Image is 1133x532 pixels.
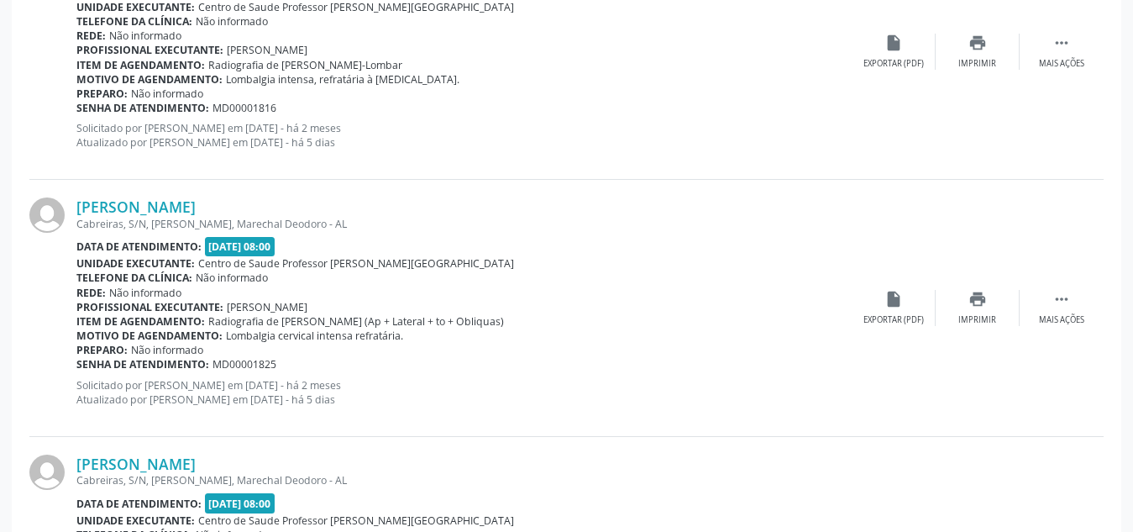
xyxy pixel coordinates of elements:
span: [DATE] 08:00 [205,237,275,256]
a: [PERSON_NAME] [76,455,196,473]
i:  [1052,34,1071,52]
span: [PERSON_NAME] [227,43,307,57]
i: insert_drive_file [884,34,903,52]
span: Não informado [131,343,203,357]
b: Rede: [76,286,106,300]
b: Item de agendamento: [76,314,205,329]
span: Não informado [109,286,181,300]
div: Cabreiras, S/N, [PERSON_NAME], Marechal Deodoro - AL [76,217,852,231]
img: img [29,198,65,233]
span: Lombalgia cervical intensa refratária. [226,329,403,343]
b: Preparo: [76,87,128,101]
span: MD00001816 [212,101,276,115]
p: Solicitado por [PERSON_NAME] em [DATE] - há 2 meses Atualizado por [PERSON_NAME] em [DATE] - há 5... [76,378,852,407]
b: Item de agendamento: [76,58,205,72]
div: Mais ações [1039,58,1084,70]
i: print [968,34,987,52]
img: img [29,455,65,490]
span: [PERSON_NAME] [227,300,307,314]
b: Unidade executante: [76,514,195,528]
span: Radiografia de [PERSON_NAME] (Ap + Lateral + to + Obliquas) [208,314,504,329]
b: Profissional executante: [76,43,223,57]
i:  [1052,290,1071,308]
span: Centro de Saude Professor [PERSON_NAME][GEOGRAPHIC_DATA] [198,256,514,271]
div: Mais ações [1039,314,1084,326]
b: Telefone da clínica: [76,271,192,285]
span: Não informado [196,271,268,285]
span: [DATE] 08:00 [205,493,275,513]
span: Não informado [131,87,203,101]
span: Radiografia de [PERSON_NAME]-Lombar [208,58,402,72]
p: Solicitado por [PERSON_NAME] em [DATE] - há 2 meses Atualizado por [PERSON_NAME] em [DATE] - há 5... [76,121,852,150]
b: Unidade executante: [76,256,195,271]
b: Senha de atendimento: [76,357,209,371]
span: Não informado [109,29,181,43]
b: Motivo de agendamento: [76,72,223,87]
b: Preparo: [76,343,128,357]
div: Exportar (PDF) [863,314,924,326]
b: Profissional executante: [76,300,223,314]
i: print [968,290,987,308]
span: Centro de Saude Professor [PERSON_NAME][GEOGRAPHIC_DATA] [198,514,514,528]
span: Lombalgia intensa, refratária à [MEDICAL_DATA]. [226,72,459,87]
i: insert_drive_file [884,290,903,308]
b: Data de atendimento: [76,497,202,511]
a: [PERSON_NAME] [76,198,196,216]
div: Imprimir [958,314,996,326]
div: Exportar (PDF) [863,58,924,70]
b: Senha de atendimento: [76,101,209,115]
div: Cabreiras, S/N, [PERSON_NAME], Marechal Deodoro - AL [76,473,852,487]
b: Data de atendimento: [76,240,202,254]
span: MD00001825 [212,357,276,371]
b: Telefone da clínica: [76,14,192,29]
div: Imprimir [958,58,996,70]
b: Rede: [76,29,106,43]
span: Não informado [196,14,268,29]
b: Motivo de agendamento: [76,329,223,343]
